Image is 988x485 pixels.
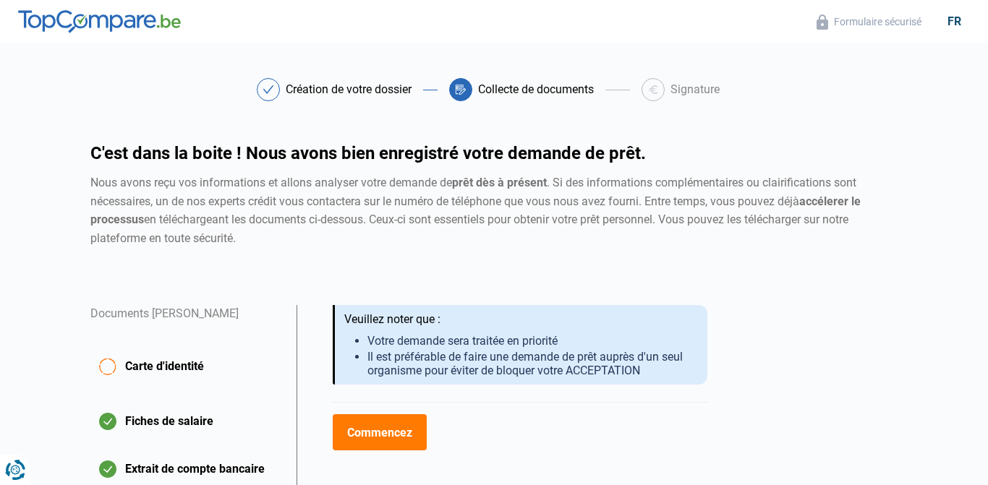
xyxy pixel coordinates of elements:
[333,414,426,450] button: Commencez
[90,403,279,439] button: Fiches de salaire
[939,14,970,28] div: fr
[670,84,720,95] div: Signature
[367,350,696,377] li: Il est préférable de faire une demande de prêt auprès d'un seul organisme pour éviter de bloquer ...
[812,14,926,30] button: Formulaire sécurisé
[90,341,279,392] button: Carte d'identité
[18,10,181,33] img: TopCompare.be
[90,305,279,341] div: Documents [PERSON_NAME]
[90,145,898,162] h1: C'est dans la boite ! Nous avons bien enregistré votre demande de prêt.
[125,358,204,375] span: Carte d'identité
[90,173,898,247] div: Nous avons reçu vos informations et allons analyser votre demande de . Si des informations complé...
[367,334,696,348] li: Votre demande sera traitée en priorité
[344,312,696,327] div: Veuillez noter que :
[452,176,547,189] strong: prêt dès à présent
[286,84,412,95] div: Création de votre dossier
[478,84,594,95] div: Collecte de documents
